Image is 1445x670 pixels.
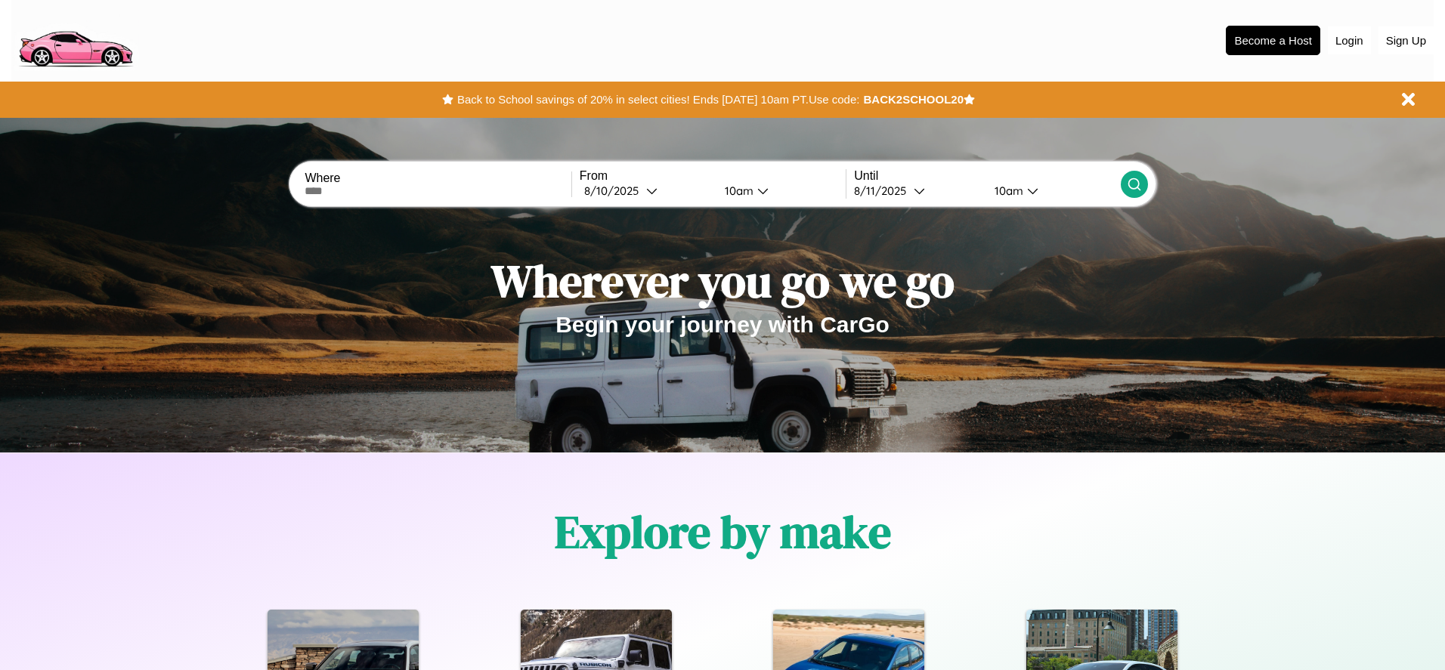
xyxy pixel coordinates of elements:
button: Sign Up [1378,26,1434,54]
div: 10am [717,184,757,198]
button: 10am [713,183,846,199]
div: 10am [987,184,1027,198]
button: Become a Host [1226,26,1320,55]
b: BACK2SCHOOL20 [863,93,964,106]
button: Back to School savings of 20% in select cities! Ends [DATE] 10am PT.Use code: [453,89,863,110]
h1: Explore by make [555,501,891,563]
label: Where [305,171,571,185]
button: 10am [982,183,1120,199]
div: 8 / 10 / 2025 [584,184,646,198]
label: From [580,169,846,183]
div: 8 / 11 / 2025 [854,184,914,198]
button: Login [1328,26,1371,54]
label: Until [854,169,1120,183]
img: logo [11,8,139,71]
button: 8/10/2025 [580,183,713,199]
